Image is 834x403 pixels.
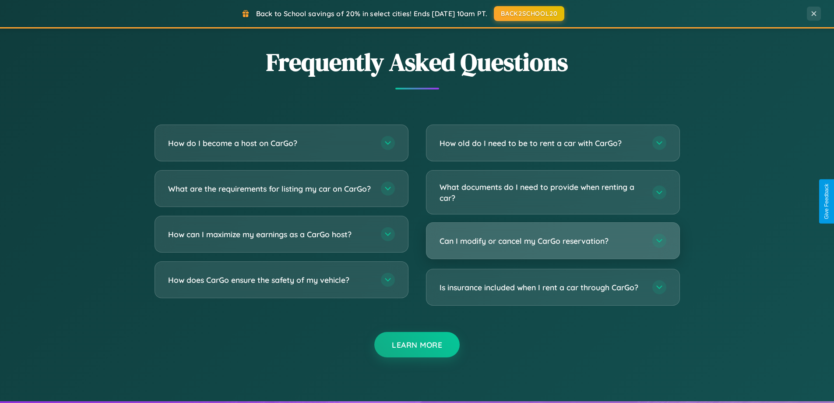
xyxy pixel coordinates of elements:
h3: How does CarGo ensure the safety of my vehicle? [168,275,372,285]
span: Back to School savings of 20% in select cities! Ends [DATE] 10am PT. [256,9,487,18]
h3: How can I maximize my earnings as a CarGo host? [168,229,372,240]
button: BACK2SCHOOL20 [494,6,564,21]
h2: Frequently Asked Questions [155,45,680,79]
button: Learn More [374,332,460,357]
h3: How do I become a host on CarGo? [168,138,372,149]
div: Give Feedback [823,184,830,219]
h3: What are the requirements for listing my car on CarGo? [168,183,372,194]
h3: Can I modify or cancel my CarGo reservation? [440,235,644,246]
h3: How old do I need to be to rent a car with CarGo? [440,138,644,149]
h3: Is insurance included when I rent a car through CarGo? [440,282,644,293]
h3: What documents do I need to provide when renting a car? [440,182,644,203]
